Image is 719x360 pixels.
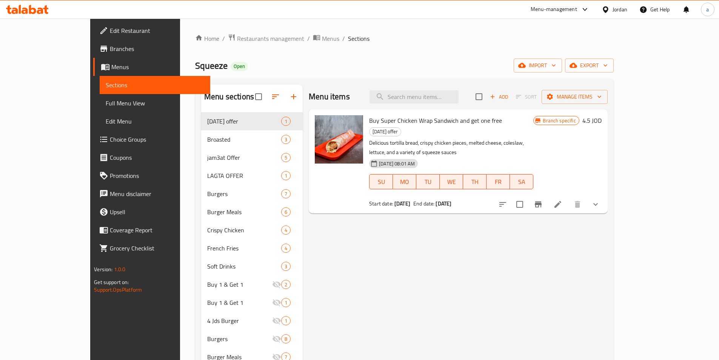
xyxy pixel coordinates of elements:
div: items [281,171,291,180]
span: 8 [282,335,290,343]
span: Select all sections [251,89,266,105]
span: Sections [348,34,370,43]
span: End date: [413,199,434,209]
span: Squeeze [195,57,228,74]
span: 2 [282,281,290,288]
a: Branches [93,40,210,58]
span: Buy Super Chicken Wrap Sandwich and get one free [369,115,502,126]
span: Burgers [207,334,272,343]
div: Labor Day offer [207,117,281,126]
div: items [281,189,291,198]
a: Promotions [93,167,210,185]
div: LAGTA OFFER1 [201,167,303,185]
div: Soft Drinks3 [201,257,303,275]
a: Edit Restaurant [93,22,210,40]
a: Choice Groups [93,130,210,148]
div: Broasted3 [201,130,303,148]
li: / [307,34,310,43]
a: Coverage Report [93,221,210,239]
span: Crispy Chicken [207,226,281,235]
a: Menus [93,58,210,76]
a: Menus [313,34,339,43]
span: Coupons [110,153,204,162]
span: a [706,5,709,14]
span: import [520,61,556,70]
span: Select to update [512,196,528,212]
button: delete [568,195,587,213]
span: Menus [322,34,339,43]
svg: Show Choices [591,200,600,209]
div: items [281,135,291,144]
span: [DATE] 08:01 AM [376,160,418,167]
span: Version: [94,264,112,274]
div: Menu-management [531,5,577,14]
span: Branch specific [540,117,579,124]
span: Soft Drinks [207,262,281,271]
span: [DATE] offer [207,117,281,126]
span: 6 [282,209,290,216]
div: [DATE] offer1 [201,112,303,130]
button: SA [510,174,533,189]
button: WE [440,174,463,189]
a: Edit menu item [553,200,562,209]
span: jam3at Offer [207,153,281,162]
div: items [281,280,291,289]
span: LAGTA OFFER [207,171,281,180]
span: MO [396,176,413,187]
div: items [281,262,291,271]
span: Select section first [511,91,542,103]
div: Burgers8 [201,330,303,348]
li: / [342,34,345,43]
a: Support.OpsPlatform [94,285,142,295]
span: Start date: [369,199,393,209]
div: items [281,153,291,162]
span: [DATE] offer [370,127,401,136]
span: FR [490,176,507,187]
a: Full Menu View [100,94,210,112]
span: SA [513,176,530,187]
span: Buy 1 & Get 1 [207,298,272,307]
button: Branch-specific-item [529,195,547,213]
span: Broasted [207,135,281,144]
button: Manage items [542,90,608,104]
span: Manage items [548,92,602,102]
div: French Fries [207,244,281,253]
svg: Inactive section [272,334,281,343]
span: Choice Groups [110,135,204,144]
span: export [571,61,608,70]
a: Coupons [93,148,210,167]
a: Sections [100,76,210,94]
span: Get support on: [94,277,129,287]
svg: Inactive section [272,298,281,307]
button: Add [487,91,511,103]
b: [DATE] [436,199,451,209]
span: Burger Meals [207,207,281,216]
div: jam3at Offer5 [201,148,303,167]
button: TU [416,174,440,189]
div: Open [231,62,248,71]
span: 1 [282,172,290,179]
svg: Inactive section [272,316,281,325]
a: Grocery Checklist [93,239,210,257]
span: Upsell [110,207,204,216]
div: items [281,244,291,253]
div: 4 Jds Burger1 [201,312,303,330]
span: 1.0.0 [114,264,126,274]
span: TU [419,176,437,187]
div: 4 Jds Burger [207,316,272,325]
nav: breadcrumb [195,34,614,43]
span: Burgers [207,189,281,198]
span: Open [231,63,248,70]
svg: Inactive section [272,280,281,289]
div: items [281,316,291,325]
div: Labor Day offer [369,127,401,136]
span: Edit Menu [106,117,204,126]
